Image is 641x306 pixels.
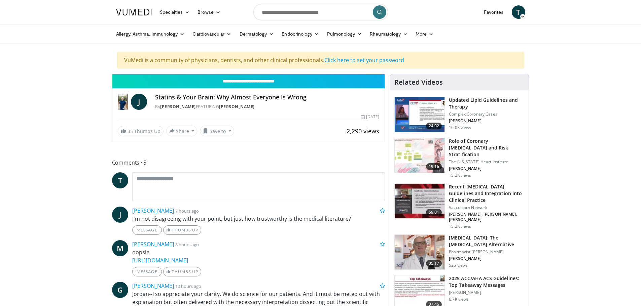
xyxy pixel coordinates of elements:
[395,138,444,173] img: 1efa8c99-7b8a-4ab5-a569-1c219ae7bd2c.150x105_q85_crop-smart_upscale.jpg
[449,290,525,295] p: [PERSON_NAME]
[449,112,525,117] p: Complex Coronary Cases
[112,27,189,41] a: Allergy, Asthma, Immunology
[394,78,443,86] h4: Related Videos
[156,5,194,19] a: Specialties
[155,104,379,110] div: By FEATURING
[128,128,133,134] span: 35
[395,97,444,132] img: 77f671eb-9394-4acc-bc78-a9f077f94e00.150x105_q85_crop-smart_upscale.jpg
[395,235,444,270] img: ce9609b9-a9bf-4b08-84dd-8eeb8ab29fc6.150x105_q85_crop-smart_upscale.jpg
[132,267,162,276] a: Message
[112,282,128,298] a: G
[394,97,525,132] a: 24:02 Updated Lipid Guidelines and Therapy Complex Coronary Cases [PERSON_NAME] 16.0K views
[175,242,199,248] small: 8 hours ago
[449,118,525,124] p: [PERSON_NAME]
[132,248,385,264] p: oopsie
[236,27,278,41] a: Dermatology
[132,282,174,290] a: [PERSON_NAME]
[188,27,235,41] a: Cardiovascular
[132,207,174,214] a: [PERSON_NAME]
[449,159,525,165] p: The [US_STATE] Heart Institute
[132,225,162,235] a: Message
[361,114,379,120] div: [DATE]
[112,207,128,223] a: J
[449,125,471,130] p: 16.0K views
[449,263,468,268] p: 526 views
[112,240,128,256] a: M
[449,183,525,204] h3: Recent [MEDICAL_DATA] Guidelines and Integration into Clinical Practice
[426,163,442,170] span: 19:16
[426,123,442,129] span: 24:02
[449,212,525,222] p: [PERSON_NAME], [PERSON_NAME], [PERSON_NAME]
[253,4,388,20] input: Search topics, interventions
[449,275,525,289] h3: 2025 ACC/AHA ACS Guidelines: Top Takeaway Messages
[160,104,196,110] a: [PERSON_NAME]
[323,27,366,41] a: Pulmonology
[131,94,147,110] a: J
[193,5,224,19] a: Browse
[395,184,444,219] img: 87825f19-cf4c-4b91-bba1-ce218758c6bb.150x105_q85_crop-smart_upscale.jpg
[132,257,188,264] a: [URL][DOMAIN_NAME]
[480,5,508,19] a: Favorites
[449,256,525,261] p: [PERSON_NAME]
[324,56,404,64] a: Click here to set your password
[394,183,525,229] a: 59:01 Recent [MEDICAL_DATA] Guidelines and Integration into Clinical Practice Vasculearn Network ...
[132,215,385,223] p: I'm not disagreeing with your point, but just how trustworthy is the medical literature?
[278,27,323,41] a: Endocrinology
[366,27,412,41] a: Rheumatology
[449,234,525,248] h3: [MEDICAL_DATA]: The [MEDICAL_DATA] Alternative
[219,104,255,110] a: [PERSON_NAME]
[426,209,442,216] span: 59:01
[449,297,469,302] p: 6.7K views
[166,126,198,136] button: Share
[394,234,525,270] a: 05:17 [MEDICAL_DATA]: The [MEDICAL_DATA] Alternative Pharmacist [PERSON_NAME] [PERSON_NAME] 526 v...
[449,249,525,255] p: Pharmacist [PERSON_NAME]
[449,138,525,158] h3: Role of Coronary [MEDICAL_DATA] and Risk Stratification
[449,224,471,229] p: 15.2K views
[449,166,525,171] p: [PERSON_NAME]
[118,94,129,110] img: Dr. Jordan Rennicke
[449,97,525,110] h3: Updated Lipid Guidelines and Therapy
[449,205,525,210] p: Vasculearn Network
[112,172,128,188] a: T
[155,94,379,101] h4: Statins & Your Brain: Why Almost Everyone Is Wrong
[112,158,385,167] span: Comments 5
[449,173,471,178] p: 15.2K views
[347,127,379,135] span: 2,290 views
[175,283,201,289] small: 10 hours ago
[132,241,174,248] a: [PERSON_NAME]
[426,260,442,267] span: 05:17
[117,52,524,69] div: VuMedi is a community of physicians, dentists, and other clinical professionals.
[163,225,201,235] a: Thumbs Up
[412,27,437,41] a: More
[200,126,234,136] button: Save to
[118,126,164,136] a: 35 Thumbs Up
[163,267,201,276] a: Thumbs Up
[394,138,525,178] a: 19:16 Role of Coronary [MEDICAL_DATA] and Risk Stratification The [US_STATE] Heart Institute [PER...
[512,5,525,19] a: T
[175,208,199,214] small: 7 hours ago
[116,9,152,15] img: VuMedi Logo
